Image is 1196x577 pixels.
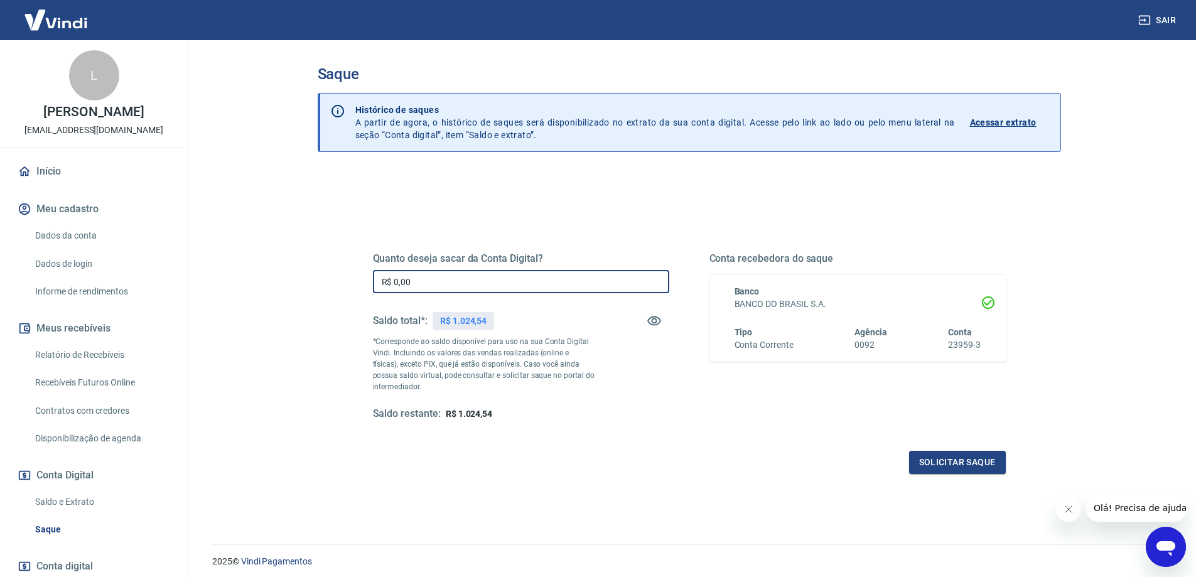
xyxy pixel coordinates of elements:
span: Olá! Precisa de ajuda? [8,9,105,19]
span: R$ 1.024,54 [446,409,492,419]
a: Contratos com credores [30,398,173,424]
h3: Saque [318,65,1061,83]
h6: Conta Corrente [735,338,794,352]
button: Meus recebíveis [15,315,173,342]
a: Dados da conta [30,223,173,249]
a: Informe de rendimentos [30,279,173,305]
a: Recebíveis Futuros Online [30,370,173,396]
a: Relatório de Recebíveis [30,342,173,368]
span: Banco [735,286,760,296]
span: Conta [948,327,972,337]
h5: Saldo total*: [373,315,428,327]
button: Conta Digital [15,461,173,489]
a: Disponibilização de agenda [30,426,173,451]
p: Acessar extrato [970,116,1037,129]
a: Vindi Pagamentos [241,556,312,566]
h5: Conta recebedora do saque [709,252,1006,265]
iframe: Botão para abrir a janela de mensagens [1146,527,1186,567]
button: Solicitar saque [909,451,1006,474]
a: Saldo e Extrato [30,489,173,515]
button: Meu cadastro [15,195,173,223]
span: Agência [854,327,887,337]
p: [EMAIL_ADDRESS][DOMAIN_NAME] [24,124,163,137]
h5: Quanto deseja sacar da Conta Digital? [373,252,669,265]
iframe: Fechar mensagem [1056,497,1081,522]
div: L [69,50,119,100]
p: *Corresponde ao saldo disponível para uso na sua Conta Digital Vindi. Incluindo os valores das ve... [373,336,595,392]
iframe: Mensagem da empresa [1086,494,1186,522]
p: Histórico de saques [355,104,955,116]
span: Tipo [735,327,753,337]
p: [PERSON_NAME] [43,105,144,119]
a: Dados de login [30,251,173,277]
h6: 23959-3 [948,338,981,352]
a: Acessar extrato [970,104,1050,141]
p: A partir de agora, o histórico de saques será disponibilizado no extrato da sua conta digital. Ac... [355,104,955,141]
p: R$ 1.024,54 [440,315,487,328]
p: 2025 © [212,555,1166,568]
a: Saque [30,517,173,542]
h5: Saldo restante: [373,407,441,421]
span: Conta digital [36,558,93,575]
h6: BANCO DO BRASIL S.A. [735,298,981,311]
h6: 0092 [854,338,887,352]
a: Início [15,158,173,185]
button: Sair [1136,9,1181,32]
img: Vindi [15,1,97,39]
